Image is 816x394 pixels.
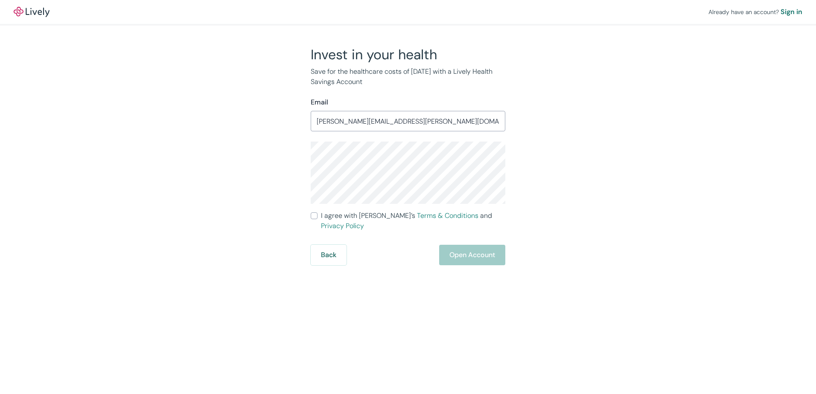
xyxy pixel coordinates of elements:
img: Lively [14,7,50,17]
span: I agree with [PERSON_NAME]’s and [321,211,505,231]
div: Already have an account? [708,7,802,17]
a: Terms & Conditions [417,211,478,220]
a: LivelyLively [14,7,50,17]
a: Privacy Policy [321,221,364,230]
p: Save for the healthcare costs of [DATE] with a Lively Health Savings Account [311,67,505,87]
h2: Invest in your health [311,46,505,63]
button: Back [311,245,347,265]
a: Sign in [781,7,802,17]
label: Email [311,97,328,107]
